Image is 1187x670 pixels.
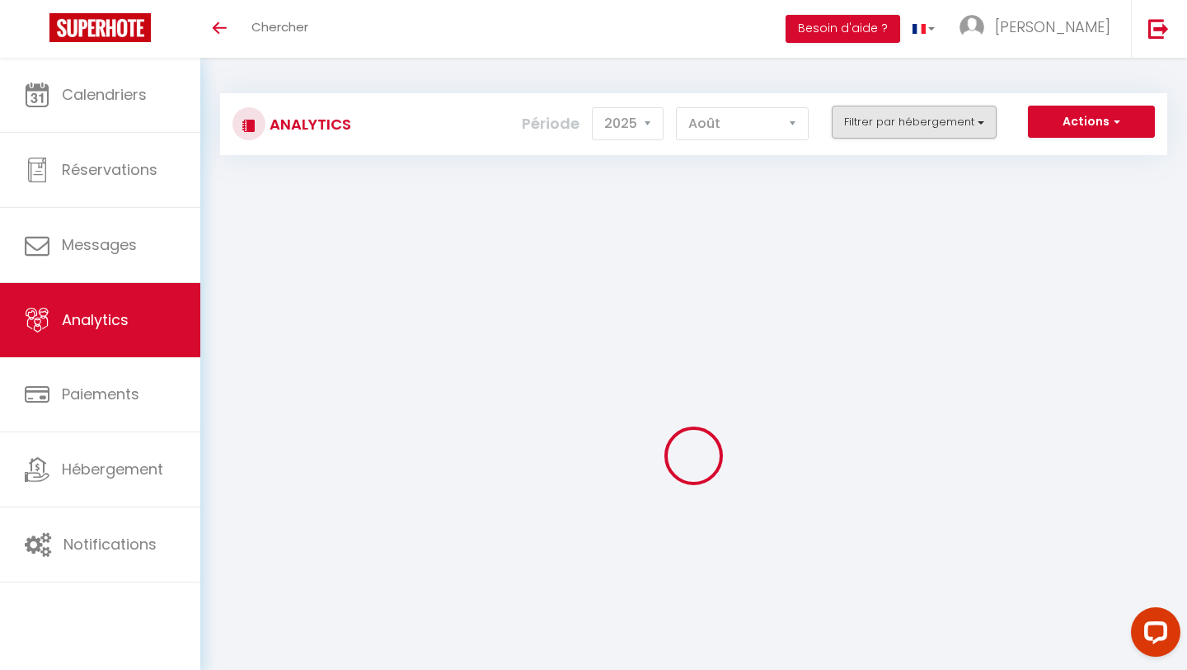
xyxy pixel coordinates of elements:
[995,17,1110,37] span: [PERSON_NAME]
[62,159,157,180] span: Réservations
[251,18,308,35] span: Chercher
[62,234,137,255] span: Messages
[786,15,900,43] button: Besoin d'aide ?
[959,15,984,40] img: ...
[62,459,163,479] span: Hébergement
[62,309,129,330] span: Analytics
[62,84,147,105] span: Calendriers
[49,13,151,42] img: Super Booking
[63,534,157,554] span: Notifications
[1028,106,1155,139] button: Actions
[832,106,997,139] button: Filtrer par hébergement
[265,106,351,143] h3: Analytics
[1118,601,1187,670] iframe: LiveChat chat widget
[1148,18,1169,39] img: logout
[522,106,579,142] label: Période
[62,384,139,404] span: Paiements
